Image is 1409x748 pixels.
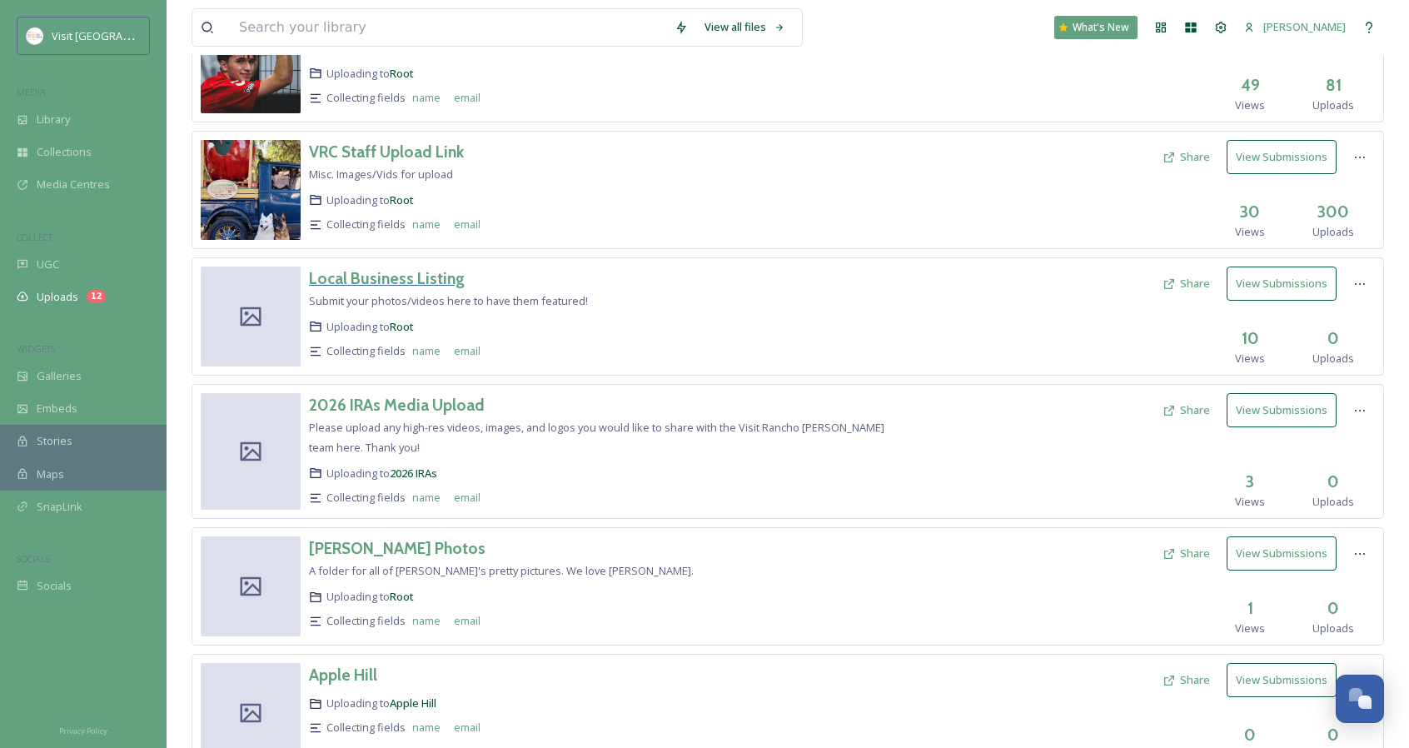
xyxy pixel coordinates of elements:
[412,613,441,629] span: name
[390,466,437,481] a: 2026 IRAs
[309,140,464,164] a: VRC Staff Upload Link
[1336,675,1384,723] button: Open Chat
[59,726,107,736] span: Privacy Policy
[1154,537,1218,570] button: Share
[37,401,77,416] span: Embeds
[17,231,52,243] span: COLLECT
[1327,327,1339,351] h3: 0
[309,536,485,561] a: [PERSON_NAME] Photos
[1154,141,1218,173] button: Share
[201,140,301,240] img: 55e5bfb3-37ff-4328-b1ab-28f9d5747370.jpg
[1317,200,1349,224] h3: 300
[1227,536,1337,571] button: View Submissions
[1227,267,1337,301] button: View Submissions
[454,90,480,106] span: email
[326,466,437,481] span: Uploading to
[1227,536,1345,571] a: View Submissions
[1241,73,1260,97] h3: 49
[59,720,107,740] a: Privacy Policy
[390,66,414,81] a: Root
[17,86,46,98] span: MEDIA
[37,177,110,192] span: Media Centres
[52,27,263,43] span: Visit [GEOGRAPHIC_DATA][PERSON_NAME]
[1240,200,1260,224] h3: 30
[390,589,414,604] a: Root
[412,217,441,232] span: name
[87,290,106,303] div: 12
[37,289,78,305] span: Uploads
[231,9,666,46] input: Search your library
[326,720,406,736] span: Collecting fields
[37,144,92,160] span: Collections
[37,433,72,449] span: Stories
[1154,664,1218,696] button: Share
[309,167,453,182] span: Misc. Images/Vids for upload
[1246,470,1254,494] h3: 3
[1312,621,1354,636] span: Uploads
[1326,73,1342,97] h3: 81
[1327,596,1339,621] h3: 0
[1227,663,1337,697] button: View Submissions
[1227,267,1345,301] a: View Submissions
[390,319,414,334] a: Root
[309,393,485,417] a: 2026 IRAs Media Upload
[1312,351,1354,367] span: Uploads
[27,27,43,44] img: images.png
[1235,97,1265,113] span: Views
[37,466,64,482] span: Maps
[1235,494,1265,510] span: Views
[17,552,50,565] span: SOCIALS
[309,267,465,291] a: Local Business Listing
[1227,393,1345,427] a: View Submissions
[1235,224,1265,240] span: Views
[412,343,441,359] span: name
[326,490,406,506] span: Collecting fields
[326,217,406,232] span: Collecting fields
[1327,723,1339,747] h3: 0
[37,112,70,127] span: Library
[390,192,414,207] a: Root
[454,490,480,506] span: email
[390,696,436,711] a: Apple Hill
[37,499,82,515] span: SnapLink
[309,538,485,558] h3: [PERSON_NAME] Photos
[1235,621,1265,636] span: Views
[1154,394,1218,426] button: Share
[326,343,406,359] span: Collecting fields
[37,257,59,272] span: UGC
[326,66,414,82] span: Uploading to
[1227,393,1337,427] button: View Submissions
[1235,351,1265,367] span: Views
[309,395,485,415] h3: 2026 IRAs Media Upload
[454,720,480,736] span: email
[1312,494,1354,510] span: Uploads
[309,268,465,288] h3: Local Business Listing
[326,90,406,106] span: Collecting fields
[1227,663,1345,697] a: View Submissions
[1227,140,1345,174] a: View Submissions
[37,578,72,594] span: Socials
[1312,224,1354,240] span: Uploads
[1263,19,1346,34] span: [PERSON_NAME]
[326,696,436,711] span: Uploading to
[326,319,414,335] span: Uploading to
[412,90,441,106] span: name
[326,589,414,605] span: Uploading to
[1227,140,1337,174] button: View Submissions
[412,720,441,736] span: name
[309,142,464,162] h3: VRC Staff Upload Link
[326,613,406,629] span: Collecting fields
[309,293,588,308] span: Submit your photos/videos here to have them featured!
[1247,596,1253,621] h3: 1
[1054,16,1138,39] a: What's New
[309,665,377,685] h3: Apple Hill
[1244,723,1256,747] h3: 0
[309,563,694,578] span: A folder for all of [PERSON_NAME]'s pretty pictures. We love [PERSON_NAME].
